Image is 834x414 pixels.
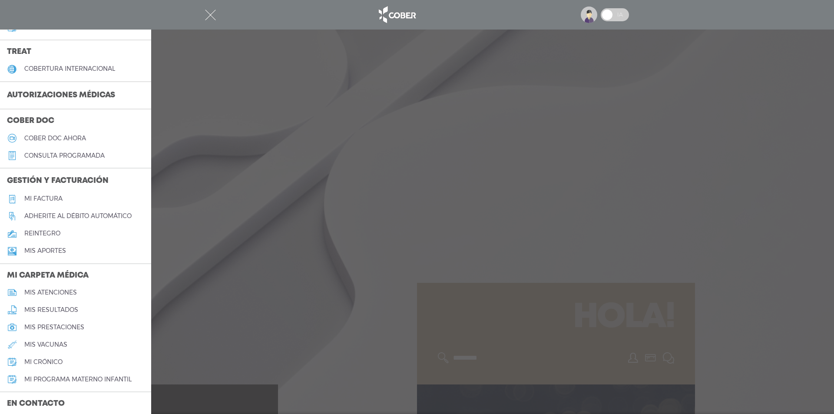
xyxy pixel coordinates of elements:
h5: mis prestaciones [24,324,84,331]
img: Cober_menu-close-white.svg [205,10,216,20]
h5: Mis aportes [24,247,66,255]
h5: mis resultados [24,306,78,314]
h5: Adherite al débito automático [24,212,132,220]
h5: cobertura internacional [24,65,115,73]
img: profile-placeholder.svg [581,7,597,23]
h5: mis vacunas [24,341,67,348]
h5: mis atenciones [24,289,77,296]
h5: consulta programada [24,152,105,159]
h5: mi crónico [24,358,63,366]
h5: Mi plan médico [24,24,76,31]
h5: Mi factura [24,195,63,202]
h5: mi programa materno infantil [24,376,132,383]
img: logo_cober_home-white.png [374,4,420,25]
h5: reintegro [24,230,60,237]
h5: Cober doc ahora [24,135,86,142]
